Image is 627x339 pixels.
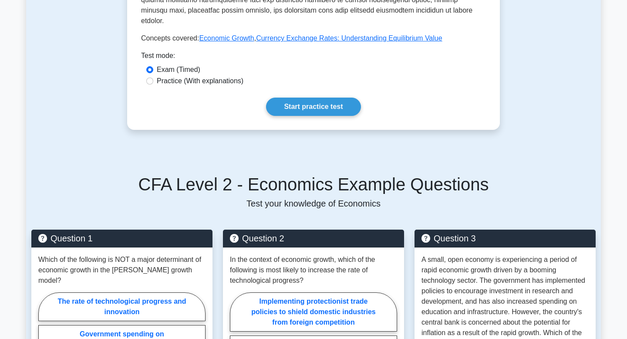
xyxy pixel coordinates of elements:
h5: Question 1 [38,233,206,244]
h5: Question 2 [230,233,397,244]
a: Economic Growth [199,34,254,42]
label: Practice (With explanations) [157,76,243,86]
label: The rate of technological progress and innovation [38,292,206,321]
a: Start practice test [266,98,361,116]
p: Concepts covered: , [141,33,442,44]
p: In the context of economic growth, which of the following is most likely to increase the rate of ... [230,254,397,286]
p: Test your knowledge of Economics [31,198,596,209]
p: Which of the following is NOT a major determinant of economic growth in the [PERSON_NAME] growth ... [38,254,206,286]
label: Exam (Timed) [157,64,200,75]
h5: CFA Level 2 - Economics Example Questions [31,174,596,195]
a: Currency Exchange Rates: Understanding Equilibrium Value [256,34,442,42]
label: Implementing protectionist trade policies to shield domestic industries from foreign competition [230,292,397,332]
div: Test mode: [141,51,486,64]
h5: Question 3 [421,233,589,244]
